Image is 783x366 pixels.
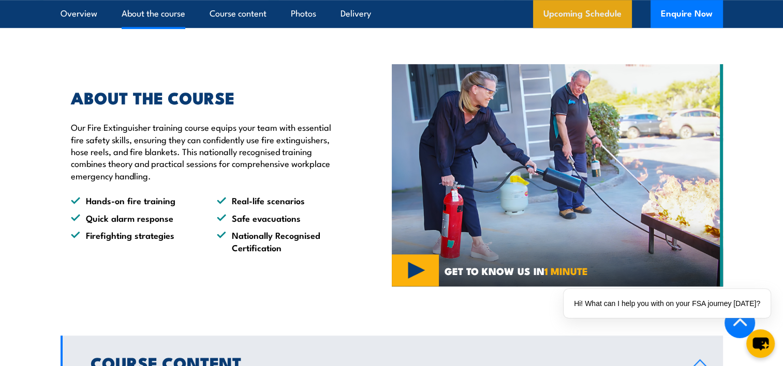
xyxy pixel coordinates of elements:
div: Hi! What can I help you with on your FSA journey [DATE]? [564,289,771,318]
li: Safe evacuations [217,212,344,224]
li: Real-life scenarios [217,194,344,206]
li: Nationally Recognised Certification [217,229,344,253]
li: Hands-on fire training [71,194,198,206]
img: Fire Safety Training [392,64,723,286]
span: GET TO KNOW US IN [445,266,588,276]
strong: 1 MINUTE [544,263,588,278]
li: Firefighting strategies [71,229,198,253]
li: Quick alarm response [71,212,198,224]
p: Our Fire Extinguisher training course equips your team with essential fire safety skills, ensurin... [71,121,344,181]
button: chat-button [746,329,775,358]
h2: ABOUT THE COURSE [71,90,344,104]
